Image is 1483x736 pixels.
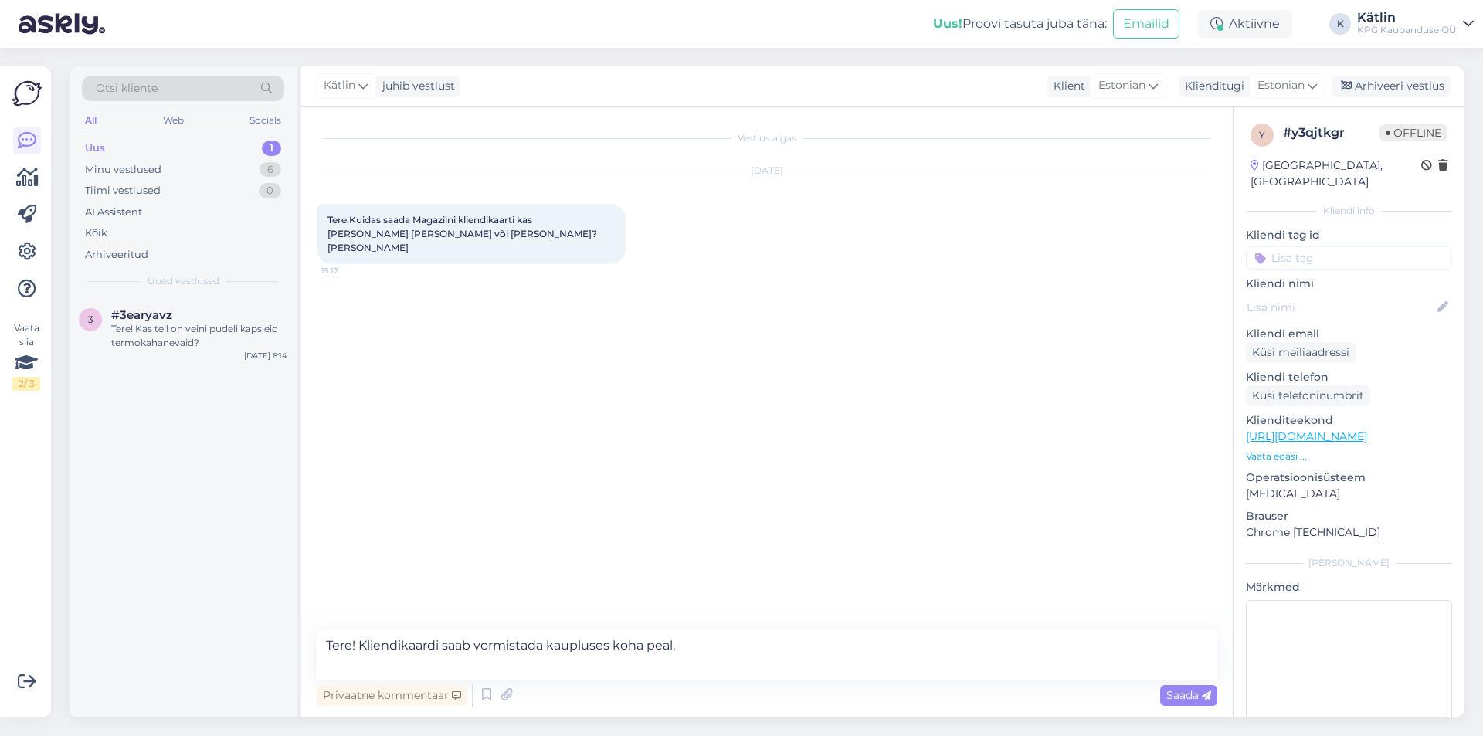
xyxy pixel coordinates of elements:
[324,77,355,94] span: Kätlin
[96,80,158,97] span: Otsi kliente
[1357,12,1457,24] div: Kätlin
[1246,246,1452,270] input: Lisa tag
[1246,429,1367,443] a: [URL][DOMAIN_NAME]
[259,183,281,198] div: 0
[1379,124,1447,141] span: Offline
[85,247,148,263] div: Arhiveeritud
[1047,78,1085,94] div: Klient
[85,162,161,178] div: Minu vestlused
[1246,556,1452,570] div: [PERSON_NAME]
[1357,12,1474,36] a: KätlinKPG Kaubanduse OÜ
[1166,688,1211,702] span: Saada
[148,274,219,288] span: Uued vestlused
[1246,579,1452,595] p: Märkmed
[317,629,1217,680] textarea: Tere! Kliendikaardi saab vormistada kaupluses koha peal.
[1246,508,1452,524] p: Brauser
[85,141,105,156] div: Uus
[12,377,40,391] div: 2 / 3
[933,16,962,31] b: Uus!
[246,110,284,131] div: Socials
[1246,276,1452,292] p: Kliendi nimi
[1246,449,1452,463] p: Vaata edasi ...
[1283,124,1379,142] div: # y3qjtkgr
[1179,78,1244,94] div: Klienditugi
[1098,77,1145,94] span: Estonian
[1246,369,1452,385] p: Kliendi telefon
[376,78,455,94] div: juhib vestlust
[317,164,1217,178] div: [DATE]
[1332,76,1451,97] div: Arhiveeri vestlus
[317,131,1217,145] div: Vestlus algas
[244,350,287,361] div: [DATE] 8:14
[88,314,93,325] span: 3
[1257,77,1305,94] span: Estonian
[260,162,281,178] div: 6
[85,205,142,220] div: AI Assistent
[1246,385,1370,406] div: Küsi telefoninumbrit
[160,110,187,131] div: Web
[82,110,100,131] div: All
[111,308,172,322] span: #3earyavz
[1198,10,1292,38] div: Aktiivne
[1329,13,1351,35] div: K
[1246,524,1452,541] p: Chrome [TECHNICAL_ID]
[933,15,1107,33] div: Proovi tasuta juba täna:
[321,265,379,276] span: 15:17
[317,685,467,706] div: Privaatne kommentaar
[12,321,40,391] div: Vaata siia
[85,183,161,198] div: Tiimi vestlused
[262,141,281,156] div: 1
[1246,486,1452,502] p: [MEDICAL_DATA]
[85,226,107,241] div: Kõik
[1246,470,1452,486] p: Operatsioonisüsteem
[1259,129,1265,141] span: y
[1246,412,1452,429] p: Klienditeekond
[1246,342,1356,363] div: Küsi meiliaadressi
[12,79,42,108] img: Askly Logo
[1113,9,1179,39] button: Emailid
[1246,326,1452,342] p: Kliendi email
[1247,299,1434,316] input: Lisa nimi
[1357,24,1457,36] div: KPG Kaubanduse OÜ
[1246,204,1452,218] div: Kliendi info
[1251,158,1421,190] div: [GEOGRAPHIC_DATA], [GEOGRAPHIC_DATA]
[1246,227,1452,243] p: Kliendi tag'id
[111,322,287,350] div: Tere! Kas teil on veini pudeli kapsleid termokahanevaid?
[327,214,597,253] span: Tere.Kuidas saada Magaziini kliendikaarti kas [PERSON_NAME] [PERSON_NAME] või [PERSON_NAME]?[PERS...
